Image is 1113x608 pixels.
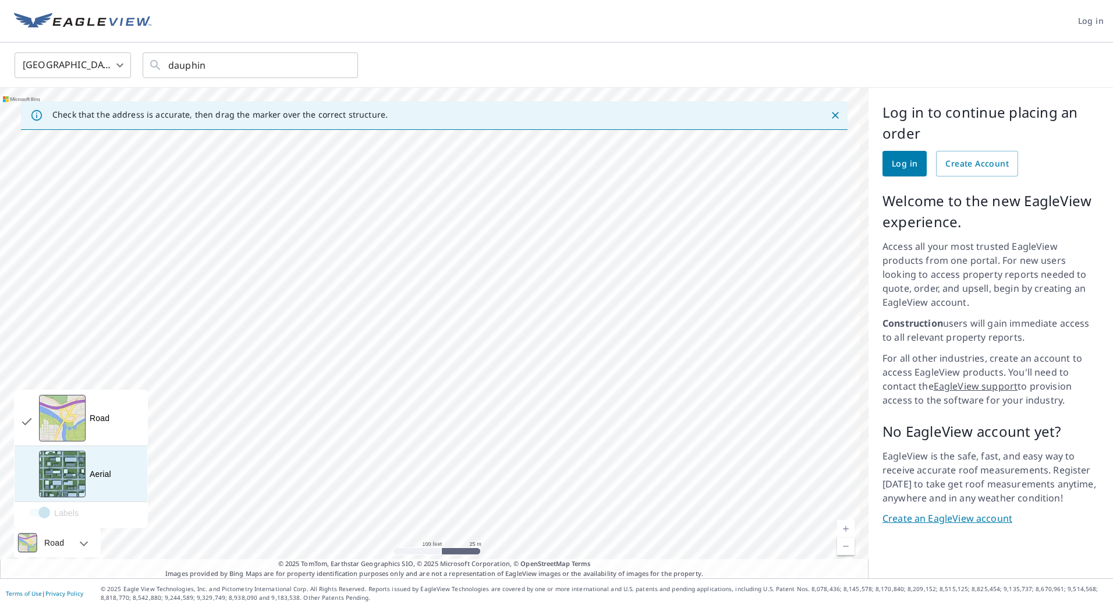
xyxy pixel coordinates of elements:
[6,589,42,598] a: Terms of Use
[45,589,83,598] a: Privacy Policy
[168,49,334,82] input: Search by address or latitude-longitude
[278,559,591,569] span: © 2025 TomTom, Earthstar Geographics SIO, © 2025 Microsoft Corporation, ©
[828,108,843,123] button: Close
[520,559,569,568] a: OpenStreetMap
[1078,14,1104,29] span: Log in
[882,102,1099,144] p: Log in to continue placing an order
[837,520,855,538] a: Current Level 18, Zoom In
[945,157,1009,171] span: Create Account
[52,109,388,120] p: Check that the address is accurate, then drag the marker over the correct structure.
[882,351,1099,407] p: For all other industries, create an account to access EagleView products. You'll need to contact ...
[14,528,101,557] div: Road
[14,390,148,528] div: View aerial and more...
[882,317,943,330] strong: Construction
[15,49,131,82] div: [GEOGRAPHIC_DATA]
[882,449,1099,505] p: EagleView is the safe, fast, and easy way to receive accurate roof measurements. Register [DATE] ...
[572,559,591,568] a: Terms
[934,380,1018,393] a: EagleView support
[882,151,927,176] a: Log in
[90,468,111,480] div: Aerial
[936,151,1018,176] a: Create Account
[41,528,68,557] div: Road
[837,538,855,555] a: Current Level 18, Zoom Out
[6,590,83,597] p: |
[882,239,1099,309] p: Access all your most trusted EagleView products from one portal. For new users looking to access ...
[90,412,109,424] div: Road
[892,157,917,171] span: Log in
[15,507,171,519] label: Labels
[882,512,1099,525] a: Create an EagleView account
[14,13,151,30] img: EV Logo
[882,316,1099,344] p: users will gain immediate access to all relevant property reports.
[15,502,147,528] div: disabled
[101,585,1107,602] p: © 2025 Eagle View Technologies, Inc. and Pictometry International Corp. All Rights Reserved. Repo...
[882,190,1099,232] p: Welcome to the new EagleView experience.
[882,421,1099,442] p: No EagleView account yet?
